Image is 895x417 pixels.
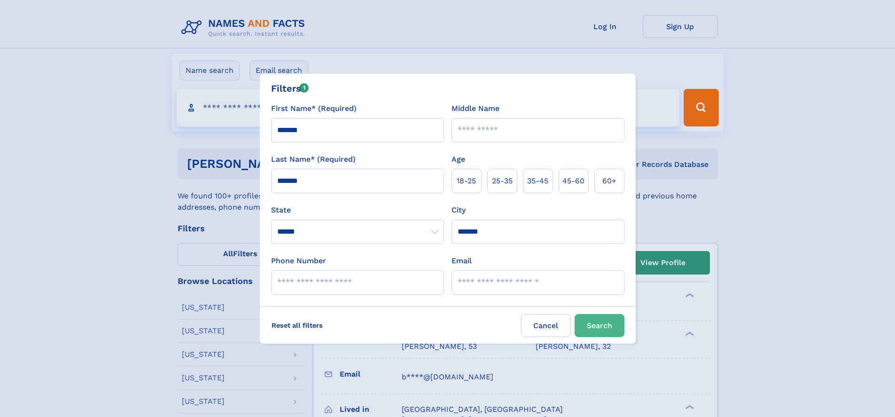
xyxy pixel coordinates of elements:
span: 35‑45 [527,175,548,187]
button: Search [575,314,624,337]
div: Filters [271,81,309,95]
label: Middle Name [451,103,499,114]
label: State [271,205,444,216]
label: Phone Number [271,255,326,267]
span: 25‑35 [492,175,513,187]
label: Reset all filters [265,314,329,337]
label: City [451,205,466,216]
label: Last Name* (Required) [271,154,356,165]
span: 60+ [602,175,616,187]
label: Age [451,154,465,165]
label: Cancel [521,314,571,337]
span: 45‑60 [562,175,584,187]
label: Email [451,255,472,267]
span: 18‑25 [457,175,476,187]
label: First Name* (Required) [271,103,357,114]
